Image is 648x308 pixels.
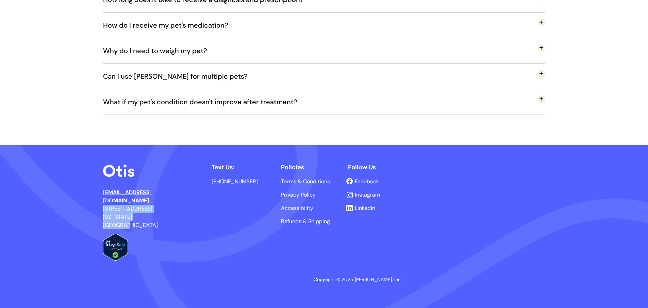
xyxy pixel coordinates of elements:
[281,178,330,185] span: Terms & Conditions
[355,205,375,211] a: LinkedIn
[212,178,258,185] a: [PHONE_NUMBER]
[103,205,158,229] span: [STREET_ADDRESS] [US_STATE][GEOGRAPHIC_DATA]
[281,219,330,224] a: Refunds & Shipping
[103,89,545,114] button: What if my pet's condition doesn't improve after treatment?
[355,179,379,184] a: Facebook
[281,163,304,171] span: Policies
[103,14,238,36] span: How do I receive my pet's medication?
[348,163,376,171] span: Follow Us
[281,204,313,212] span: Accessibility
[355,192,380,198] a: Instagram
[103,234,128,261] img: Verify Approval for www.otisforpets.com
[281,191,316,198] span: Privacy Policy
[281,179,330,184] a: Terms & Conditions
[103,13,545,38] button: How do I receive my pet's medication?
[281,218,330,225] span: Refunds & Shipping
[314,276,401,282] span: Copyright © 2025 [PERSON_NAME], Inc
[281,192,316,198] a: Privacy Policy
[281,205,313,211] a: Accessibility
[103,189,152,204] a: [EMAIL_ADDRESS][DOMAIN_NAME]
[355,191,380,198] span: Instagram
[212,163,235,171] span: Text Us:
[103,38,545,63] button: Why do I need to weigh my pet?
[103,64,545,89] button: Can I use [PERSON_NAME] for multiple pets?
[103,40,217,62] span: Why do I need to weigh my pet?
[355,178,379,185] span: Facebook
[355,204,375,212] span: LinkedIn
[103,91,308,113] span: What if my pet's condition doesn't improve after treatment?
[103,65,258,88] span: Can I use [PERSON_NAME] for multiple pets?
[103,256,128,262] a: Verify LegitScript Approval for www.otisforpets.com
